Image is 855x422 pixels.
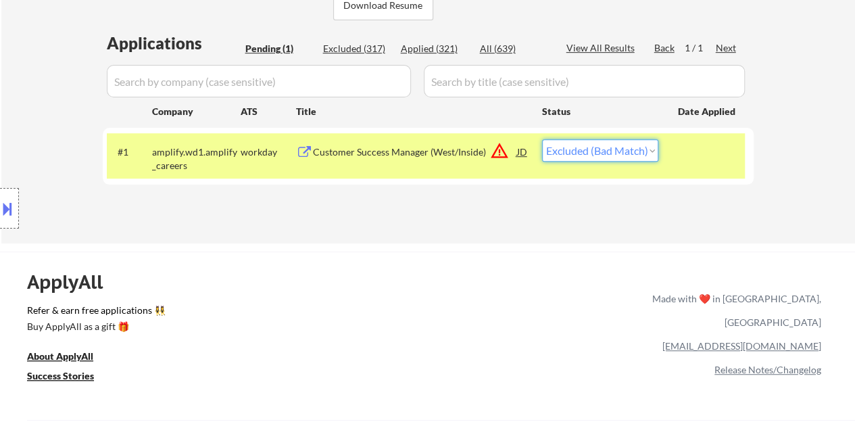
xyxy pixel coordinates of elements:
[490,141,509,160] button: warning_amber
[245,42,313,55] div: Pending (1)
[647,287,821,334] div: Made with ❤️ in [GEOGRAPHIC_DATA], [GEOGRAPHIC_DATA]
[516,139,529,164] div: JD
[678,105,737,118] div: Date Applied
[424,65,745,97] input: Search by title (case sensitive)
[714,364,821,375] a: Release Notes/Changelog
[241,105,296,118] div: ATS
[27,350,93,362] u: About ApplyAll
[27,369,112,386] a: Success Stories
[566,41,639,55] div: View All Results
[662,340,821,352] a: [EMAIL_ADDRESS][DOMAIN_NAME]
[27,370,94,381] u: Success Stories
[401,42,468,55] div: Applied (321)
[27,350,112,367] a: About ApplyAll
[323,42,391,55] div: Excluded (317)
[716,41,737,55] div: Next
[296,105,529,118] div: Title
[542,99,658,123] div: Status
[313,145,517,159] div: Customer Success Manager (West/Inside)
[685,41,716,55] div: 1 / 1
[107,65,411,97] input: Search by company (case sensitive)
[241,145,296,159] div: workday
[107,35,241,51] div: Applications
[480,42,547,55] div: All (639)
[654,41,676,55] div: Back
